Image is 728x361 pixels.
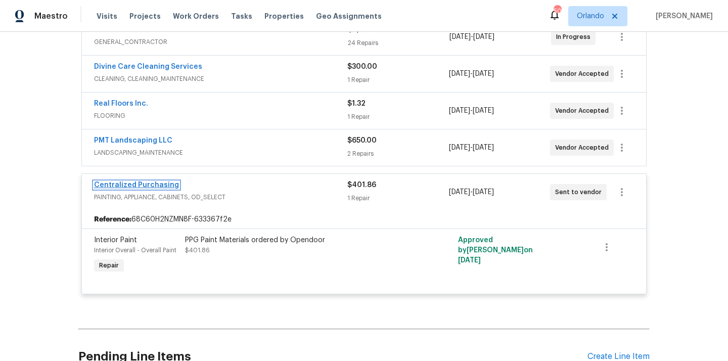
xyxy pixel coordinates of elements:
[347,112,448,122] div: 1 Repair
[94,111,347,121] span: FLOORING
[554,6,561,16] div: 50
[449,107,470,114] span: [DATE]
[555,187,606,197] span: Sent to vendor
[347,193,448,203] div: 1 Repair
[185,235,406,245] div: PPG Paint Materials ordered by Opendoor
[94,100,148,107] a: Real Floors Inc.
[347,75,448,85] div: 1 Repair
[556,32,595,42] span: In Progress
[94,37,348,47] span: GENERAL_CONTRACTOR
[449,70,470,77] span: [DATE]
[97,11,117,21] span: Visits
[264,11,304,21] span: Properties
[129,11,161,21] span: Projects
[449,189,470,196] span: [DATE]
[94,182,179,189] a: Centralized Purchasing
[449,33,471,40] span: [DATE]
[94,74,347,84] span: CLEANING, CLEANING_MAINTENANCE
[458,237,533,264] span: Approved by [PERSON_NAME] on
[94,63,202,70] a: Divine Care Cleaning Services
[316,11,382,21] span: Geo Assignments
[555,106,613,116] span: Vendor Accepted
[94,137,172,144] a: PMT Landscaping LLC
[173,11,219,21] span: Work Orders
[94,247,176,253] span: Interior Overall - Overall Paint
[348,38,449,48] div: 24 Repairs
[347,149,448,159] div: 2 Repairs
[473,144,494,151] span: [DATE]
[449,187,494,197] span: -
[94,214,131,224] b: Reference:
[473,70,494,77] span: [DATE]
[231,13,252,20] span: Tasks
[577,11,604,21] span: Orlando
[449,143,494,153] span: -
[34,11,68,21] span: Maestro
[449,69,494,79] span: -
[473,107,494,114] span: [DATE]
[94,148,347,158] span: LANDSCAPING_MAINTENANCE
[347,63,377,70] span: $300.00
[555,143,613,153] span: Vendor Accepted
[82,210,646,229] div: 68C60H2NZMN8F-633367f2e
[449,32,494,42] span: -
[347,182,376,189] span: $401.86
[652,11,713,21] span: [PERSON_NAME]
[347,100,366,107] span: $1.32
[458,257,481,264] span: [DATE]
[449,144,470,151] span: [DATE]
[555,69,613,79] span: Vendor Accepted
[94,237,137,244] span: Interior Paint
[473,33,494,40] span: [DATE]
[185,247,210,253] span: $401.86
[347,137,377,144] span: $650.00
[473,189,494,196] span: [DATE]
[95,260,123,270] span: Repair
[449,106,494,116] span: -
[94,192,347,202] span: PAINTING, APPLIANCE, CABINETS, OD_SELECT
